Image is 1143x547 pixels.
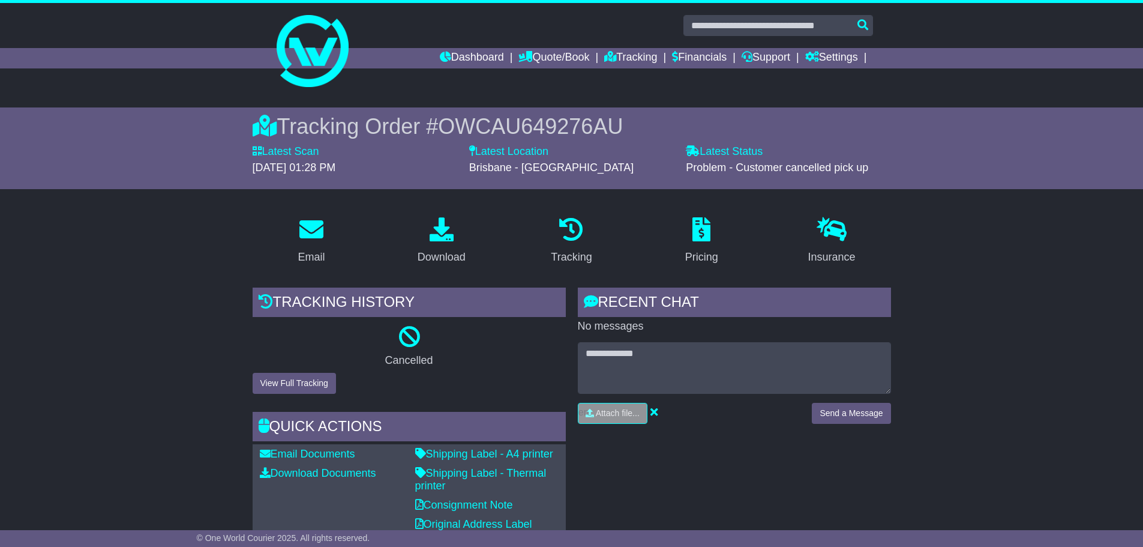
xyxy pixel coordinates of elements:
[253,113,891,139] div: Tracking Order #
[604,48,657,68] a: Tracking
[685,249,718,265] div: Pricing
[469,162,634,174] span: Brisbane - [GEOGRAPHIC_DATA]
[253,412,566,444] div: Quick Actions
[260,448,355,460] a: Email Documents
[440,48,504,68] a: Dashboard
[800,213,863,270] a: Insurance
[253,162,336,174] span: [DATE] 01:28 PM
[438,114,623,139] span: OWCAU649276AU
[812,403,890,424] button: Send a Message
[253,288,566,320] div: Tracking history
[197,533,370,543] span: © One World Courier 2025. All rights reserved.
[742,48,790,68] a: Support
[290,213,332,270] a: Email
[418,249,466,265] div: Download
[415,448,553,460] a: Shipping Label - A4 printer
[298,249,325,265] div: Email
[578,288,891,320] div: RECENT CHAT
[410,213,473,270] a: Download
[415,518,532,530] a: Original Address Label
[469,145,548,159] label: Latest Location
[518,48,589,68] a: Quote/Book
[686,162,868,174] span: Problem - Customer cancelled pick up
[415,499,513,511] a: Consignment Note
[253,354,566,367] p: Cancelled
[551,249,592,265] div: Tracking
[543,213,599,270] a: Tracking
[253,373,336,394] button: View Full Tracking
[677,213,726,270] a: Pricing
[672,48,727,68] a: Financials
[415,467,547,492] a: Shipping Label - Thermal printer
[260,467,376,479] a: Download Documents
[253,145,319,159] label: Latest Scan
[805,48,858,68] a: Settings
[808,249,856,265] div: Insurance
[578,320,891,333] p: No messages
[686,145,763,159] label: Latest Status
